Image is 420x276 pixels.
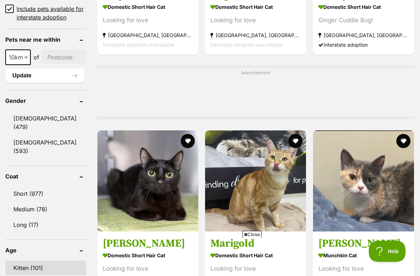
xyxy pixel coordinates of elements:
[5,173,86,180] header: Coat
[318,15,409,25] div: Ginger Cuddle Bug!
[318,40,409,49] div: Interstate adoption
[210,1,301,12] strong: Domestic Short Hair Cat
[97,66,415,119] div: Advertisement
[103,15,193,25] div: Looking for love
[5,98,86,104] header: Gender
[313,130,414,231] img: Hazel - Munchkin Cat
[210,237,301,250] h3: Marigold
[318,1,409,12] strong: Domestic Short Hair Cat
[82,241,338,272] iframe: Advertisement
[103,41,174,47] span: Interstate adoption unavailable
[5,111,86,134] a: [DEMOGRAPHIC_DATA] (479)
[318,264,409,274] div: Looking for love
[103,1,193,12] strong: Domestic Short Hair Cat
[210,15,301,25] div: Looking for love
[5,36,86,43] header: Pets near me within
[205,130,306,231] img: Marigold - Domestic Short Hair Cat
[103,30,193,40] strong: [GEOGRAPHIC_DATA], [GEOGRAPHIC_DATA]
[210,30,301,40] strong: [GEOGRAPHIC_DATA], [GEOGRAPHIC_DATA]
[42,51,86,64] input: postcode
[318,237,409,250] h3: [PERSON_NAME]
[17,5,86,22] span: Include pets available for interstate adoption
[181,134,195,148] button: favourite
[242,231,262,238] span: Close
[34,53,39,61] span: of
[5,247,86,253] header: Age
[289,134,303,148] button: favourite
[5,186,86,201] a: Short (977)
[369,241,406,262] iframe: Help Scout Beacon - Open
[5,135,86,158] a: [DEMOGRAPHIC_DATA] (593)
[5,69,84,83] button: Update
[5,49,31,65] span: 10km
[97,130,198,231] img: Mimi - Domestic Short Hair Cat
[396,134,410,148] button: favourite
[5,202,86,217] a: Medium (78)
[5,5,86,22] a: Include pets available for interstate adoption
[318,30,409,40] strong: [GEOGRAPHIC_DATA], [GEOGRAPHIC_DATA]
[210,41,282,47] span: Interstate adoption unavailable
[5,260,86,275] a: Kitten (101)
[5,217,86,232] a: Long (17)
[103,237,193,250] h3: [PERSON_NAME]
[6,52,30,62] span: 10km
[318,250,409,260] strong: Munchkin Cat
